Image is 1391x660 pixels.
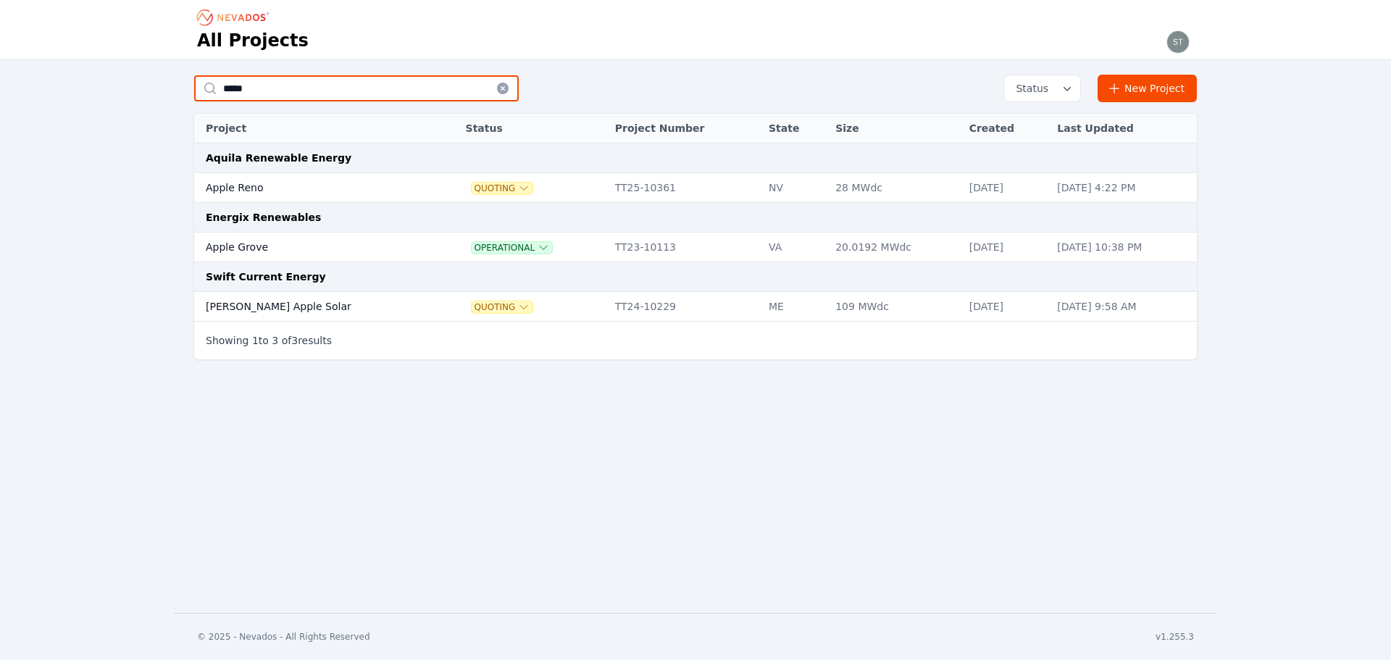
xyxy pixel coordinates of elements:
[194,173,1197,203] tr: Apple RenoQuotingTT25-10361NV28 MWdc[DATE][DATE] 4:22 PM
[472,183,533,194] button: Quoting
[962,173,1050,203] td: [DATE]
[608,173,761,203] td: TT25-10361
[962,233,1050,262] td: [DATE]
[608,292,761,322] td: TT24-10229
[194,233,1197,262] tr: Apple GroveOperationalTT23-10113VA20.0192 MWdc[DATE][DATE] 10:38 PM
[1098,75,1197,102] a: New Project
[962,114,1050,143] th: Created
[472,242,553,254] button: Operational
[272,335,278,346] span: 3
[206,333,332,348] p: Showing to of results
[194,292,437,322] td: [PERSON_NAME] Apple Solar
[197,6,274,29] nav: Breadcrumb
[761,233,828,262] td: VA
[761,114,828,143] th: State
[828,173,961,203] td: 28 MWdc
[1010,81,1048,96] span: Status
[194,233,437,262] td: Apple Grove
[761,173,828,203] td: NV
[459,114,608,143] th: Status
[1050,114,1197,143] th: Last Updated
[761,292,828,322] td: ME
[194,173,437,203] td: Apple Reno
[194,143,1197,173] td: Aquila Renewable Energy
[608,233,761,262] td: TT23-10113
[1050,292,1197,322] td: [DATE] 9:58 AM
[1156,631,1194,643] div: v1.255.3
[828,233,961,262] td: 20.0192 MWdc
[291,335,298,346] span: 3
[472,301,533,313] button: Quoting
[828,292,961,322] td: 109 MWdc
[194,114,437,143] th: Project
[828,114,961,143] th: Size
[194,203,1197,233] td: Energix Renewables
[1004,75,1080,101] button: Status
[197,631,370,643] div: © 2025 - Nevados - All Rights Reserved
[962,292,1050,322] td: [DATE]
[197,29,309,52] h1: All Projects
[1050,233,1197,262] td: [DATE] 10:38 PM
[1166,30,1190,54] img: steve.mustaro@nevados.solar
[252,335,259,346] span: 1
[608,114,761,143] th: Project Number
[194,262,1197,292] td: Swift Current Energy
[1050,173,1197,203] td: [DATE] 4:22 PM
[194,292,1197,322] tr: [PERSON_NAME] Apple SolarQuotingTT24-10229ME109 MWdc[DATE][DATE] 9:58 AM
